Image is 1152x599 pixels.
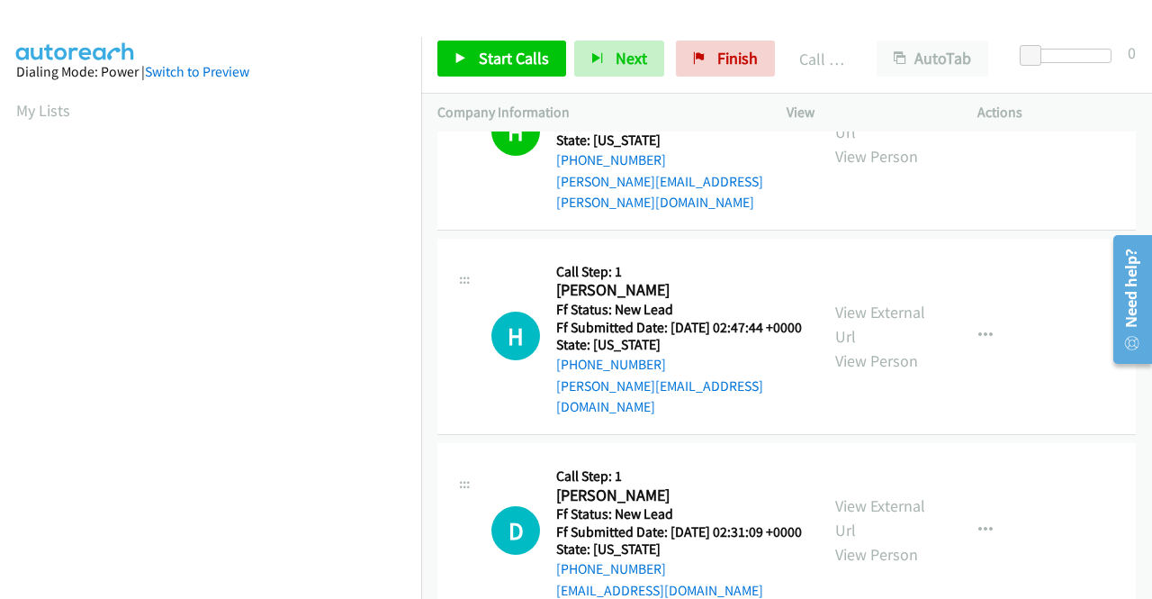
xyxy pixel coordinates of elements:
[491,312,540,360] div: The call is yet to be attempted
[574,41,664,77] button: Next
[835,350,918,371] a: View Person
[799,47,844,71] p: Call Completed
[835,302,925,347] a: View External Url
[556,132,803,150] h5: State: [US_STATE]
[717,48,758,68] span: Finish
[556,173,763,212] a: [PERSON_NAME][EMAIL_ADDRESS][PERSON_NAME][DOMAIN_NAME]
[556,540,802,558] h5: State: [US_STATE]
[835,495,925,540] a: View External Url
[556,486,796,506] h2: [PERSON_NAME]
[877,41,988,77] button: AutoTab
[16,61,405,83] div: Dialing Mode: Power |
[1128,41,1136,65] div: 0
[556,467,802,486] h5: Call Step: 1
[491,107,540,156] h1: H
[556,523,802,541] h5: Ff Submitted Date: [DATE] 02:31:09 +0000
[556,280,796,301] h2: [PERSON_NAME]
[437,41,566,77] a: Start Calls
[491,506,540,555] h1: D
[556,151,666,168] a: [PHONE_NUMBER]
[556,377,763,416] a: [PERSON_NAME][EMAIL_ADDRESS][DOMAIN_NAME]
[676,41,775,77] a: Finish
[556,582,763,599] a: [EMAIL_ADDRESS][DOMAIN_NAME]
[491,312,540,360] h1: H
[556,336,803,354] h5: State: [US_STATE]
[835,97,925,142] a: View External Url
[556,356,666,373] a: [PHONE_NUMBER]
[16,100,70,121] a: My Lists
[556,301,803,319] h5: Ff Status: New Lead
[145,63,249,80] a: Switch to Preview
[437,102,754,123] p: Company Information
[556,319,803,337] h5: Ff Submitted Date: [DATE] 02:47:44 +0000
[835,544,918,565] a: View Person
[491,506,540,555] div: The call is yet to be attempted
[977,102,1136,123] p: Actions
[835,146,918,167] a: View Person
[1029,49,1111,63] div: Delay between calls (in seconds)
[787,102,945,123] p: View
[556,263,803,281] h5: Call Step: 1
[556,505,802,523] h5: Ff Status: New Lead
[556,560,666,577] a: [PHONE_NUMBER]
[1101,228,1152,371] iframe: Resource Center
[479,48,549,68] span: Start Calls
[616,48,647,68] span: Next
